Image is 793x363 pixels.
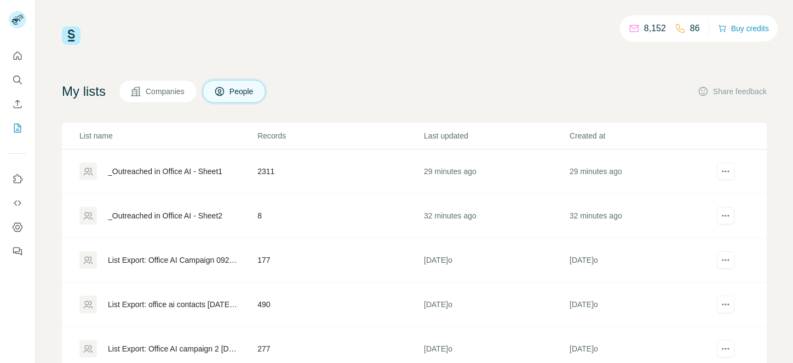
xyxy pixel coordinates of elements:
[9,46,26,66] button: Quick start
[569,149,715,194] td: 29 minutes ago
[62,26,81,45] img: Surfe Logo
[698,86,767,97] button: Share feedback
[229,86,255,97] span: People
[108,255,239,266] div: List Export: Office AI Campaign 092225 [DATE]5 09:43
[423,283,569,327] td: [DATE]o
[9,241,26,261] button: Feedback
[257,130,423,141] p: Records
[570,130,714,141] p: Created at
[717,340,734,358] button: actions
[9,94,26,114] button: Enrich CSV
[9,169,26,189] button: Use Surfe on LinkedIn
[569,238,715,283] td: [DATE]o
[79,130,256,141] p: List name
[423,149,569,194] td: 29 minutes ago
[62,83,106,100] h4: My lists
[717,163,734,180] button: actions
[644,22,666,35] p: 8,152
[9,217,26,237] button: Dashboard
[717,296,734,313] button: actions
[9,70,26,90] button: Search
[423,238,569,283] td: [DATE]o
[717,207,734,224] button: actions
[257,238,423,283] td: 177
[108,166,222,177] div: _Outreached in Office AI - Sheet1
[569,194,715,238] td: 32 minutes ago
[108,210,222,221] div: _Outreached in Office AI - Sheet2
[146,86,186,97] span: Companies
[690,22,700,35] p: 86
[257,283,423,327] td: 490
[108,299,239,310] div: List Export: office ai contacts [DATE]5 09:15
[569,283,715,327] td: [DATE]o
[717,251,734,269] button: actions
[718,21,769,36] button: Buy credits
[108,343,239,354] div: List Export: Office AI campaign 2 [DATE]5 09:01
[424,130,568,141] p: Last updated
[9,193,26,213] button: Use Surfe API
[9,118,26,138] button: My lists
[257,149,423,194] td: 2311
[423,194,569,238] td: 32 minutes ago
[257,194,423,238] td: 8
